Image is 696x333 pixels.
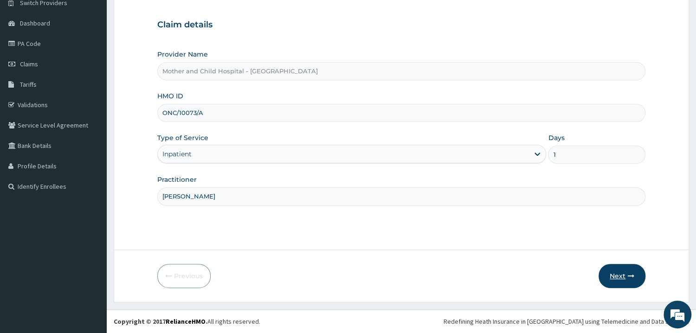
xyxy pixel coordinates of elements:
[157,104,645,122] input: Enter HMO ID
[5,229,177,261] textarea: Type your message and hit 'Enter'
[152,5,174,27] div: Minimize live chat window
[157,175,197,184] label: Practitioner
[444,317,689,326] div: Redefining Heath Insurance in [GEOGRAPHIC_DATA] using Telemedicine and Data Science!
[17,46,38,70] img: d_794563401_company_1708531726252_794563401
[157,91,183,101] label: HMO ID
[157,187,645,205] input: Enter Name
[157,50,208,59] label: Provider Name
[166,317,206,326] a: RelianceHMO
[548,133,564,142] label: Days
[162,149,192,159] div: Inpatient
[107,309,696,333] footer: All rights reserved.
[20,80,37,89] span: Tariffs
[599,264,645,288] button: Next
[157,133,208,142] label: Type of Service
[54,104,128,198] span: We're online!
[20,19,50,27] span: Dashboard
[157,20,645,30] h3: Claim details
[114,317,207,326] strong: Copyright © 2017 .
[20,60,38,68] span: Claims
[48,52,156,64] div: Chat with us now
[157,264,211,288] button: Previous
